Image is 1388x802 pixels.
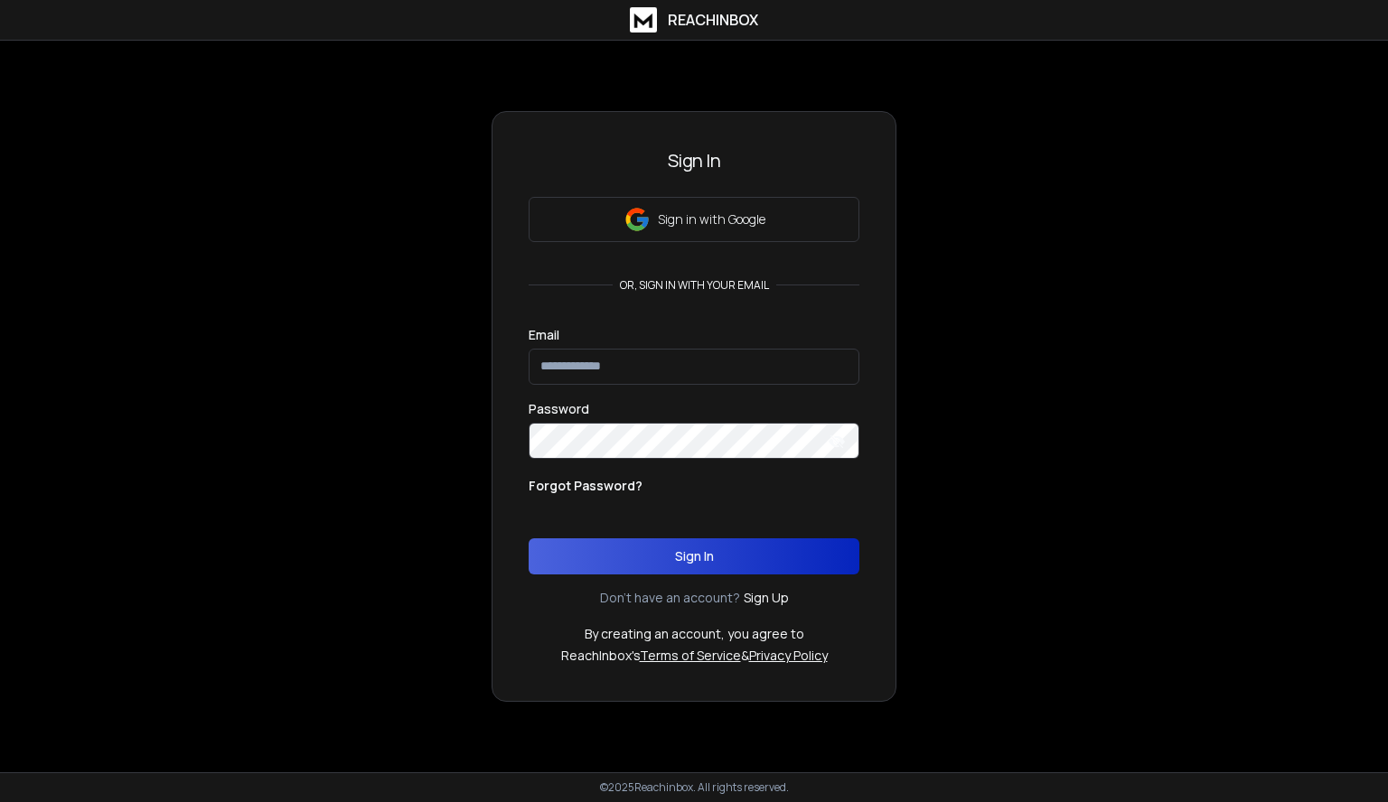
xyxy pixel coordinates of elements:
[585,625,804,643] p: By creating an account, you agree to
[630,7,657,33] img: logo
[668,9,758,31] h1: ReachInbox
[529,197,859,242] button: Sign in with Google
[529,538,859,574] button: Sign In
[529,403,589,415] label: Password
[529,477,642,495] p: Forgot Password?
[561,647,828,665] p: ReachInbox's &
[640,647,741,664] a: Terms of Service
[749,647,828,664] a: Privacy Policy
[600,780,789,795] p: © 2025 Reachinbox. All rights reserved.
[658,210,765,228] p: Sign in with Google
[600,589,740,607] p: Don't have an account?
[630,7,758,33] a: ReachInbox
[529,148,859,173] h3: Sign In
[529,329,559,341] label: Email
[744,589,789,607] a: Sign Up
[613,278,776,293] p: or, sign in with your email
